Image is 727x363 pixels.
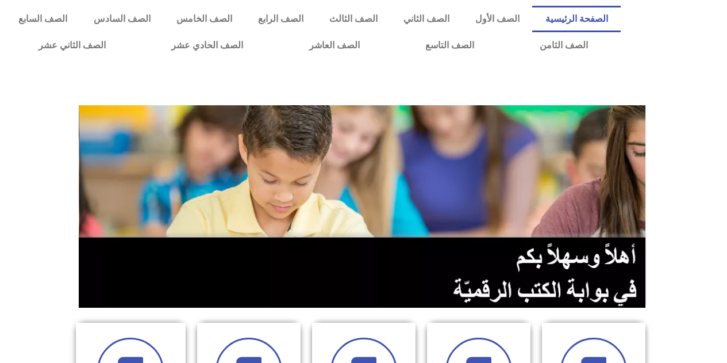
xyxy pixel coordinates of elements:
[532,6,621,32] a: الصفحة الرئيسية
[245,6,316,32] a: الصف الرابع
[276,32,393,59] a: الصف العاشر
[393,32,507,59] a: الصف التاسع
[80,6,163,32] a: الصف السادس
[462,6,532,32] a: الصف الأول
[507,32,621,59] a: الصف الثامن
[6,6,80,32] a: الصف السابع
[390,6,462,32] a: الصف الثاني
[163,6,245,32] a: الصف الخامس
[316,6,390,32] a: الصف الثالث
[139,32,276,59] a: الصف الحادي عشر
[6,32,139,59] a: الصف الثاني عشر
